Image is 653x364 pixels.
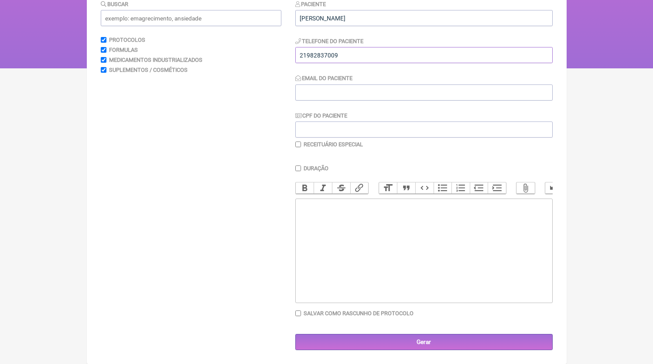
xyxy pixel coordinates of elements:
button: Decrease Level [470,182,488,194]
label: Formulas [109,47,138,53]
button: Attach Files [516,182,535,194]
button: Bold [296,182,314,194]
label: Telefone do Paciente [295,38,364,44]
button: Heading [379,182,397,194]
button: Code [415,182,434,194]
button: Strikethrough [332,182,350,194]
label: CPF do Paciente [295,112,348,119]
label: Medicamentos Industrializados [109,57,202,63]
button: Numbers [451,182,470,194]
label: Protocolos [109,37,145,43]
button: Undo [545,182,564,194]
button: Bullets [434,182,452,194]
label: Duração [304,165,328,172]
button: Increase Level [488,182,506,194]
label: Suplementos / Cosméticos [109,67,188,73]
label: Salvar como rascunho de Protocolo [304,310,414,317]
label: Receituário Especial [304,141,363,148]
label: Buscar [101,1,129,7]
button: Quote [397,182,415,194]
input: exemplo: emagrecimento, ansiedade [101,10,281,26]
button: Italic [314,182,332,194]
input: Gerar [295,334,553,350]
button: Link [350,182,369,194]
label: Email do Paciente [295,75,353,81]
label: Paciente [295,1,326,7]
